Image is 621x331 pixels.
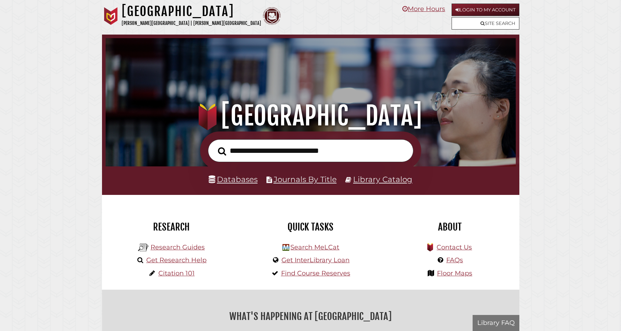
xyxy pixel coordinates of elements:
a: Citation 101 [158,269,195,277]
a: Site Search [452,17,519,30]
a: Contact Us [437,243,472,251]
h2: Research [107,221,236,233]
h2: What's Happening at [GEOGRAPHIC_DATA] [107,308,514,325]
img: Calvin Theological Seminary [263,7,281,25]
button: Search [214,145,230,158]
a: Research Guides [151,243,205,251]
a: Get InterLibrary Loan [281,256,350,264]
h1: [GEOGRAPHIC_DATA] [115,100,507,131]
a: Databases [209,175,258,184]
a: Get Research Help [146,256,207,264]
h1: [GEOGRAPHIC_DATA] [122,4,261,19]
a: FAQs [446,256,463,264]
a: Floor Maps [437,269,472,277]
h2: About [386,221,514,233]
img: Hekman Library Logo [282,244,289,251]
a: Library Catalog [353,175,412,184]
p: [PERSON_NAME][GEOGRAPHIC_DATA] | [PERSON_NAME][GEOGRAPHIC_DATA] [122,19,261,27]
a: Search MeLCat [290,243,339,251]
i: Search [218,147,226,156]
a: Journals By Title [274,175,337,184]
a: Find Course Reserves [281,269,350,277]
a: More Hours [402,5,445,13]
img: Calvin University [102,7,120,25]
a: Login to My Account [452,4,519,16]
img: Hekman Library Logo [138,242,149,253]
h2: Quick Tasks [246,221,375,233]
